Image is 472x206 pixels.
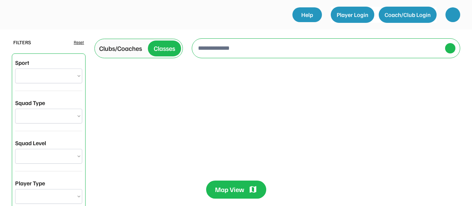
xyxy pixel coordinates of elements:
img: yH5BAEAAAAALAAAAAABAAEAAAIBRAA7 [447,45,453,51]
div: Reset [74,39,84,46]
button: Player Login [331,7,374,23]
div: Map View [215,185,244,194]
div: Sport [15,58,29,67]
div: Squad Type [15,98,45,107]
a: Help [292,7,322,22]
div: Classes [154,43,175,53]
div: Squad Level [15,139,46,147]
div: FILTERS [13,38,31,46]
div: Clubs/Coaches [99,43,142,53]
div: Player Type [15,179,45,188]
img: yH5BAEAAAAALAAAAAABAAEAAAIBRAA7 [449,11,457,18]
button: Coach/Club Login [379,7,437,23]
img: yH5BAEAAAAALAAAAAABAAEAAAIBRAA7 [13,7,87,21]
